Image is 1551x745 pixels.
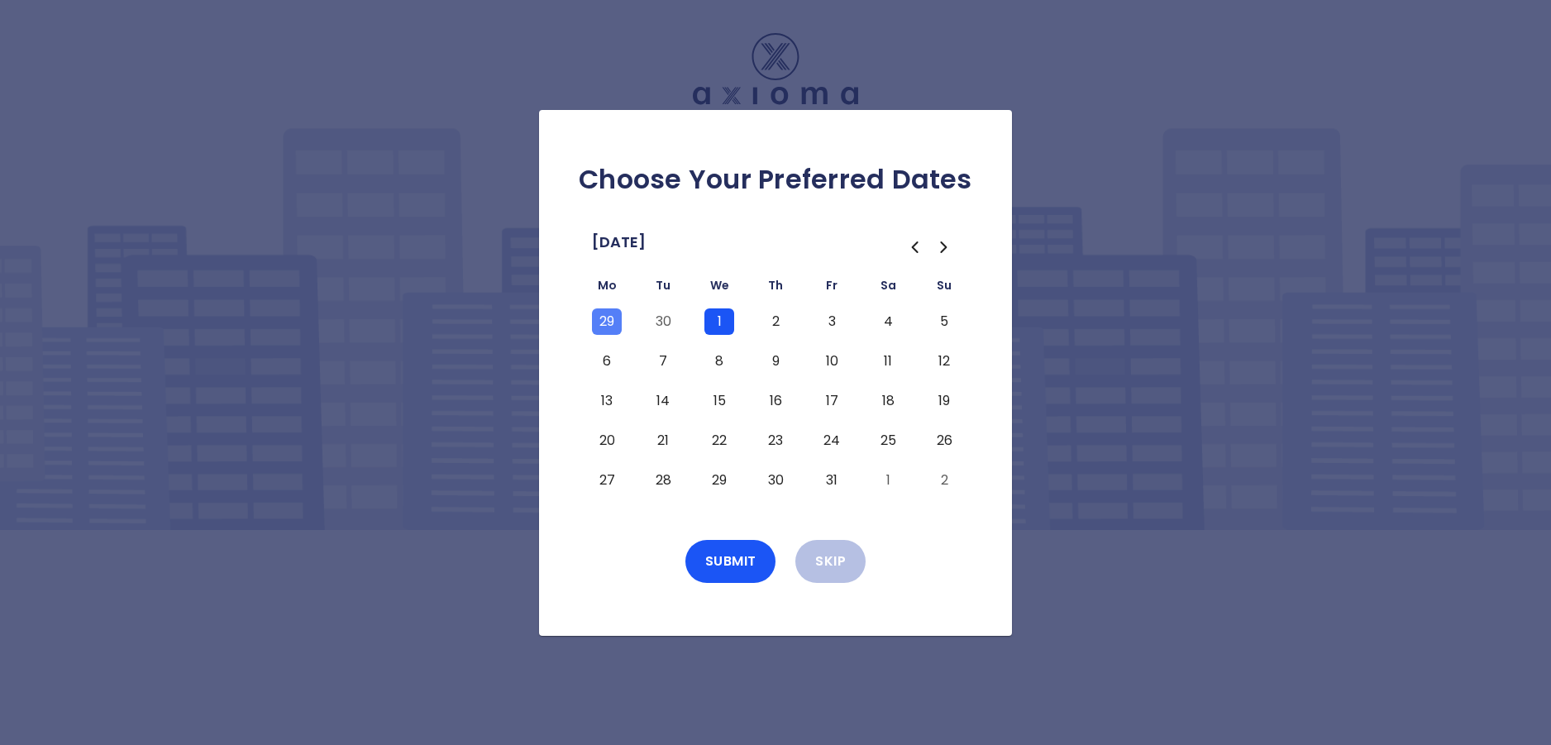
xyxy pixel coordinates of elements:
[761,348,790,375] button: Thursday, October 9th, 2025
[761,427,790,454] button: Thursday, October 23rd, 2025
[929,427,959,454] button: Sunday, October 26th, 2025
[648,388,678,414] button: Tuesday, October 14th, 2025
[704,348,734,375] button: Wednesday, October 8th, 2025
[704,427,734,454] button: Wednesday, October 22nd, 2025
[648,427,678,454] button: Tuesday, October 21st, 2025
[704,467,734,494] button: Wednesday, October 29th, 2025
[579,275,635,302] th: Monday
[566,163,985,196] h2: Choose Your Preferred Dates
[817,467,847,494] button: Friday, October 31st, 2025
[648,308,678,335] button: Tuesday, September 30th, 2025
[761,467,790,494] button: Thursday, October 30th, 2025
[635,275,691,302] th: Tuesday
[873,308,903,335] button: Saturday, October 4th, 2025
[761,308,790,335] button: Thursday, October 2nd, 2025
[817,348,847,375] button: Friday, October 10th, 2025
[873,348,903,375] button: Saturday, October 11th, 2025
[761,388,790,414] button: Thursday, October 16th, 2025
[860,275,916,302] th: Saturday
[817,388,847,414] button: Friday, October 17th, 2025
[804,275,860,302] th: Friday
[693,33,858,115] img: Logo
[592,388,622,414] button: Monday, October 13th, 2025
[817,308,847,335] button: Friday, October 3rd, 2025
[817,427,847,454] button: Friday, October 24th, 2025
[929,348,959,375] button: Sunday, October 12th, 2025
[900,232,929,262] button: Go to the Previous Month
[929,467,959,494] button: Sunday, November 2nd, 2025
[929,232,959,262] button: Go to the Next Month
[685,540,776,583] button: Submit
[873,467,903,494] button: Saturday, November 1st, 2025
[592,467,622,494] button: Monday, October 27th, 2025
[929,308,959,335] button: Sunday, October 5th, 2025
[916,275,972,302] th: Sunday
[704,308,734,335] button: Wednesday, October 1st, 2025, selected
[704,388,734,414] button: Wednesday, October 15th, 2025
[592,229,646,255] span: [DATE]
[747,275,804,302] th: Thursday
[592,427,622,454] button: Monday, October 20th, 2025
[691,275,747,302] th: Wednesday
[592,348,622,375] button: Monday, October 6th, 2025
[873,427,903,454] button: Saturday, October 25th, 2025
[579,275,972,500] table: October 2025
[648,467,678,494] button: Tuesday, October 28th, 2025
[795,540,866,583] button: Skip
[592,308,622,335] button: Monday, September 29th, 2025, selected
[873,388,903,414] button: Saturday, October 18th, 2025
[648,348,678,375] button: Tuesday, October 7th, 2025
[929,388,959,414] button: Sunday, October 19th, 2025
